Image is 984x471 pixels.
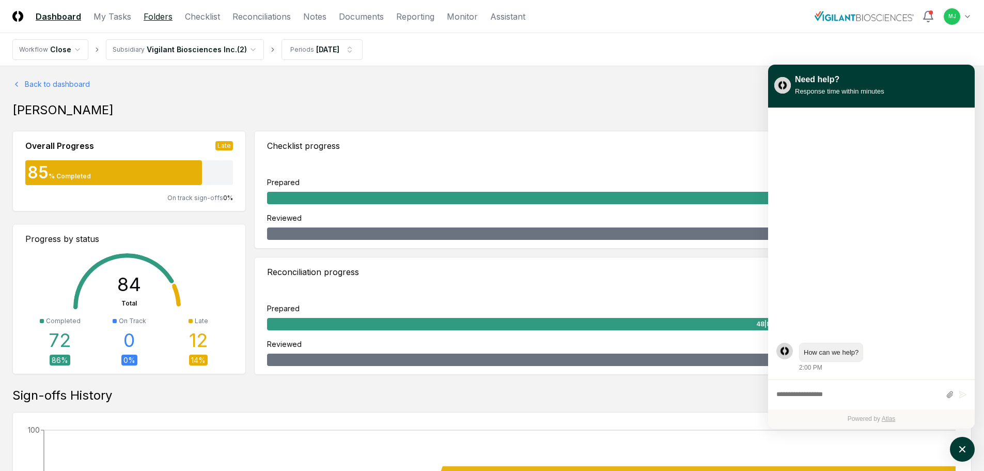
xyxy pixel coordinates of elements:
[396,10,434,23] a: Reporting
[223,194,233,202] span: 0 %
[303,10,326,23] a: Notes
[795,73,884,86] div: Need help?
[185,10,220,23] a: Checklist
[254,257,972,375] a: Reconciliation progressCompletedOn TrackLatePrepared56 Items48|86%8|14%Reviewed0 ItemsTied-out86%...
[756,320,781,329] span: 48 | 86 %
[447,10,478,23] a: Monitor
[189,330,208,351] div: 12
[768,65,975,429] div: atlas-window
[254,131,972,249] a: Checklist progressCompletedOn TrackLatePrepared28 Items24|86%4|14%Reviewed0 Items
[799,363,822,372] div: 2:00 PM
[267,140,340,152] div: Checklist progress
[25,164,49,181] div: 85
[267,303,300,314] div: Prepared
[19,45,48,54] div: Workflow
[776,343,966,373] div: atlas-message
[232,10,291,23] a: Reconciliations
[795,86,884,97] div: Response time within minutes
[28,426,40,434] tspan: 100
[768,409,975,429] div: Powered by
[882,415,896,422] a: Atlas
[36,10,81,23] a: Dashboard
[943,7,961,26] button: MJ
[282,39,363,60] button: Periods[DATE]
[12,39,363,60] nav: breadcrumb
[316,44,339,55] div: [DATE]
[189,355,208,366] div: 14 %
[815,11,914,21] img: Vigilant Biosciences logo
[144,10,173,23] a: Folders
[774,77,791,94] img: yblje5SQxOoZuw2TcITt_icon.png
[946,390,954,399] button: Attach files by clicking or dropping files here
[49,172,91,181] div: % Completed
[25,233,233,245] div: Progress by status
[12,11,23,22] img: Logo
[215,141,233,150] div: Late
[290,45,314,54] div: Periods
[12,102,972,118] div: [PERSON_NAME]
[799,343,966,373] div: Monday, August 25, 2:00 PM
[776,385,966,404] div: atlas-composer
[267,266,359,278] div: Reconciliation progress
[267,212,302,223] div: Reviewed
[167,194,223,202] span: On track sign-offs
[339,10,384,23] a: Documents
[12,387,972,404] div: Sign-offs History
[948,12,956,20] span: MJ
[950,437,975,462] button: atlas-launcher
[768,108,975,429] div: atlas-ticket
[49,330,71,351] div: 72
[267,339,302,350] div: Reviewed
[46,316,81,326] div: Completed
[804,347,858,358] div: atlas-message-text
[195,316,208,326] div: Late
[490,10,525,23] a: Assistant
[799,343,863,362] div: atlas-message-bubble
[93,10,131,23] a: My Tasks
[12,79,972,89] a: Back to dashboard
[50,355,70,366] div: 86 %
[267,177,300,188] div: Prepared
[113,45,145,54] div: Subsidiary
[776,343,793,359] div: atlas-message-author-avatar
[25,140,94,152] div: Overall Progress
